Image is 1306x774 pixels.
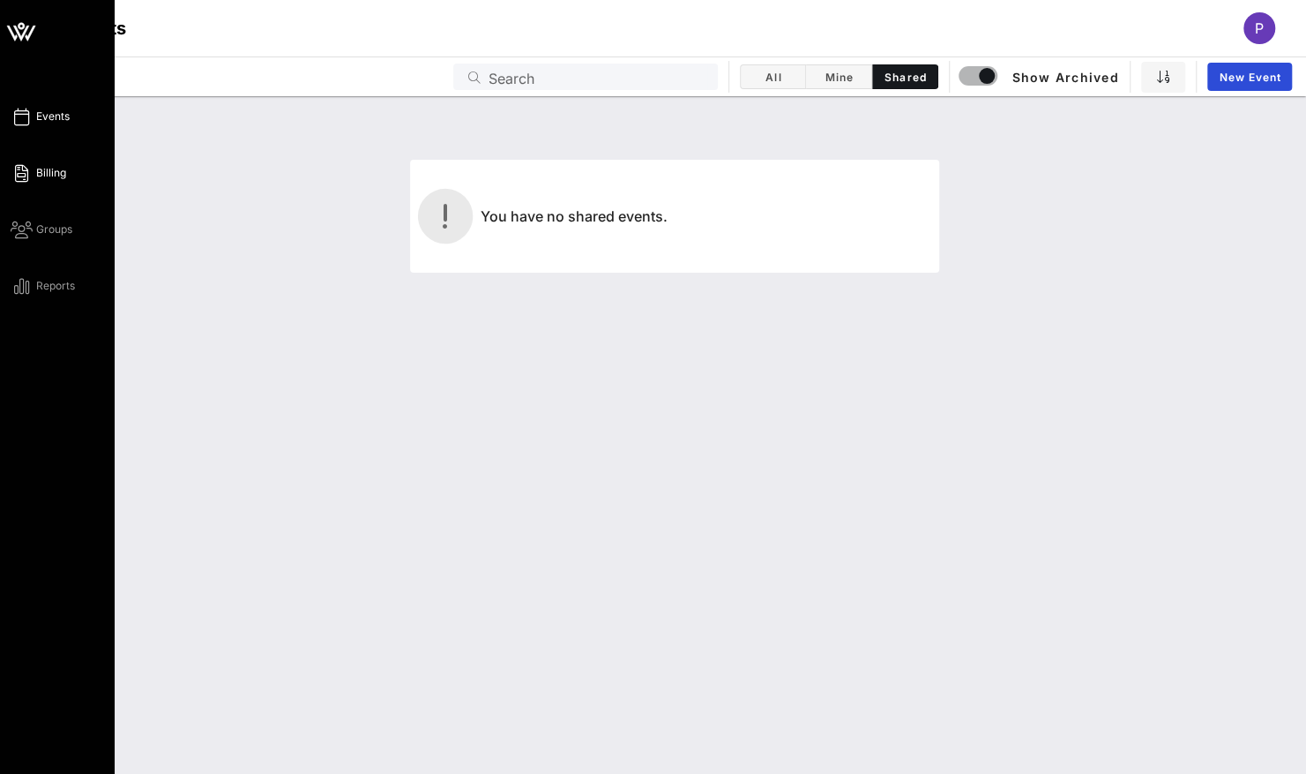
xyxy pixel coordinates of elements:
span: Show Archived [961,66,1118,87]
span: Groups [36,222,72,237]
a: Reports [11,275,75,297]
button: Shared [872,64,938,89]
div: P [1243,12,1275,44]
span: Events [36,109,70,124]
button: Mine [806,64,872,89]
span: Shared [883,71,927,84]
span: Mine [817,71,861,84]
span: Reports [36,278,75,294]
span: New Event [1218,71,1281,84]
button: Show Archived [960,61,1119,93]
span: You have no shared events. [481,207,668,225]
span: Billing [36,165,66,181]
span: P [1255,19,1264,37]
a: Groups [11,219,72,240]
span: All [751,71,795,84]
a: New Event [1207,63,1292,91]
a: Events [11,106,70,127]
button: All [740,64,806,89]
a: Billing [11,162,66,184]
